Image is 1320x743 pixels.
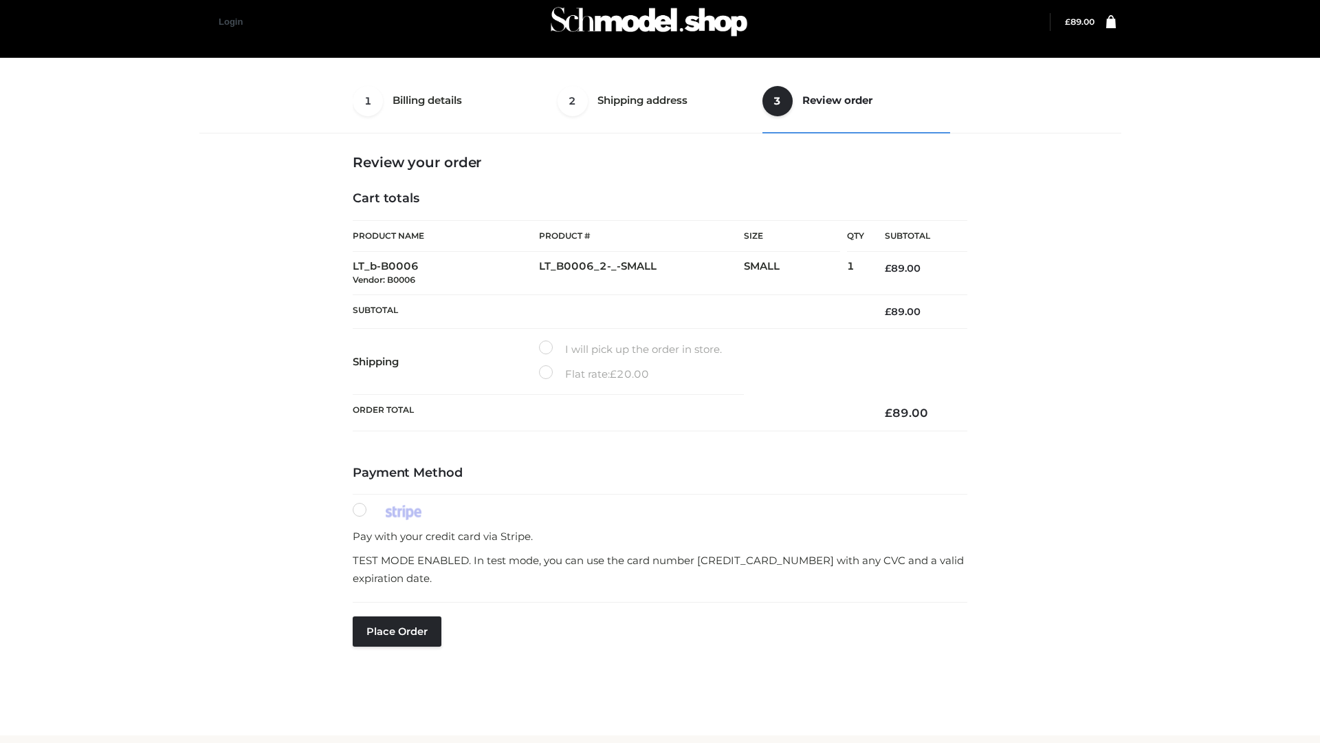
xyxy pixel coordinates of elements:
th: Product # [539,220,744,252]
button: Place order [353,616,441,647]
th: Size [744,221,840,252]
th: Shipping [353,329,539,395]
h3: Review your order [353,154,967,171]
span: £ [885,406,892,420]
label: Flat rate: [539,365,649,383]
th: Qty [847,220,864,252]
a: Login [219,17,243,27]
a: £89.00 [1065,17,1094,27]
span: £ [885,262,891,274]
td: LT_b-B0006 [353,252,539,295]
td: LT_B0006_2-_-SMALL [539,252,744,295]
small: Vendor: B0006 [353,274,415,285]
th: Product Name [353,220,539,252]
span: £ [885,305,891,318]
th: Subtotal [864,221,967,252]
bdi: 89.00 [885,262,921,274]
p: Pay with your credit card via Stripe. [353,528,967,546]
h4: Payment Method [353,466,967,481]
p: TEST MODE ENABLED. In test mode, you can use the card number [CREDIT_CARD_NUMBER] with any CVC an... [353,552,967,587]
td: SMALL [744,252,847,295]
span: £ [610,367,617,380]
th: Subtotal [353,294,864,328]
bdi: 89.00 [1065,17,1094,27]
bdi: 89.00 [885,406,928,420]
label: I will pick up the order in store. [539,341,722,358]
td: 1 [847,252,864,295]
span: £ [1065,17,1070,27]
bdi: 89.00 [885,305,921,318]
th: Order Total [353,395,864,431]
h4: Cart totals [353,191,967,206]
bdi: 20.00 [610,367,649,380]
